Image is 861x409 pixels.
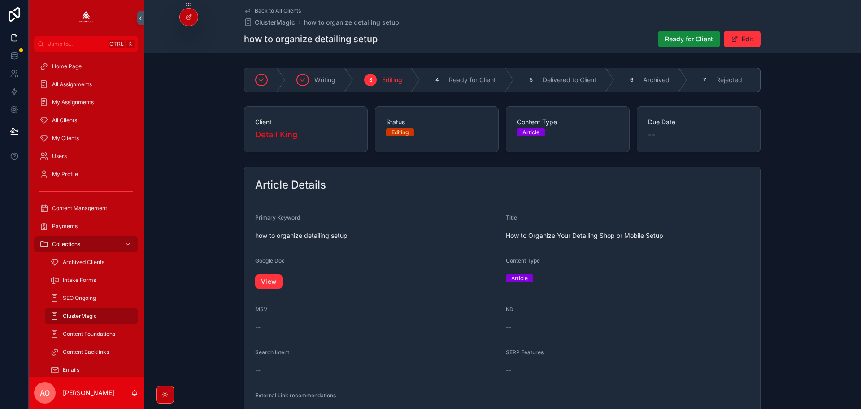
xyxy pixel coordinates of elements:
button: Ready for Client [658,31,720,47]
span: SERP Features [506,349,544,356]
span: Ready for Client [449,75,496,84]
div: scrollable content [29,52,143,377]
span: -- [255,323,261,332]
a: Detail King [255,128,297,141]
span: -- [506,366,511,375]
span: All Clients [52,117,77,124]
span: AO [40,387,50,398]
a: Users [34,148,138,164]
span: 3 [369,76,372,84]
a: Back to All Clients [244,7,301,14]
span: -- [255,366,261,375]
span: Status [386,118,487,127]
a: ClusterMagic [45,308,138,324]
a: All Assignments [34,76,138,92]
a: Emails [45,362,138,378]
span: Title [506,214,517,221]
span: Content Type [517,118,618,127]
a: My Clients [34,130,138,146]
h2: Article Details [255,178,326,192]
span: My Profile [52,171,78,178]
span: Content Management [52,205,107,212]
a: Home Page [34,58,138,75]
span: Home Page [52,63,82,70]
span: Payments [52,223,78,230]
span: ClusterMagic [63,312,97,320]
span: -- [648,128,655,141]
span: Primary Keyword [255,214,300,221]
span: Jump to... [48,40,105,48]
span: Content Type [506,257,540,264]
span: Ready for Client [665,35,713,44]
a: Content Foundations [45,326,138,342]
span: Ctrl [109,40,125,48]
span: ClusterMagic [255,18,295,27]
span: Back to All Clients [255,7,301,14]
span: Google Doc [255,257,285,264]
button: Jump to...CtrlK [34,36,138,52]
span: Content Backlinks [63,348,109,356]
span: My Clients [52,135,79,142]
a: Payments [34,218,138,234]
span: how to organize detailing setup [255,231,499,240]
button: Edit [724,31,761,47]
div: Article [511,274,528,282]
a: My Profile [34,166,138,182]
a: My Assignments [34,94,138,110]
span: -- [506,323,511,332]
span: 4 [435,76,439,84]
a: View [255,274,283,289]
a: All Clients [34,112,138,128]
span: Client [255,118,357,127]
span: My Assignments [52,99,94,106]
span: 6 [630,76,633,84]
a: how to organize detailing setup [304,18,399,27]
div: Article [522,128,539,136]
span: Editing [382,75,402,84]
span: How to Organize Your Detailing Shop or Mobile Setup [506,231,749,240]
a: Collections [34,236,138,252]
span: Collections [52,241,80,248]
a: Intake Forms [45,272,138,288]
span: 5 [530,76,533,84]
span: All Assignments [52,81,92,88]
span: KD [506,306,513,312]
span: Users [52,153,67,160]
span: Due Date [648,118,749,127]
span: MSV [255,306,268,312]
span: Delivered to Client [543,75,596,84]
span: Rejected [716,75,742,84]
div: Editing [391,128,409,136]
span: External Link recommendations [255,392,336,399]
a: Content Backlinks [45,344,138,360]
a: Archived Clients [45,254,138,270]
span: 7 [703,76,706,84]
span: K [126,40,134,48]
a: SEO Ongoing [45,290,138,306]
span: Archived Clients [63,259,104,266]
span: Emails [63,366,79,374]
span: Content Foundations [63,330,115,338]
a: ClusterMagic [244,18,295,27]
span: Writing [314,75,335,84]
h1: how to organize detailing setup [244,33,378,45]
img: App logo [79,11,93,25]
p: [PERSON_NAME] [63,388,114,397]
span: Intake Forms [63,277,96,284]
span: Archived [643,75,670,84]
span: Search Intent [255,349,289,356]
a: Content Management [34,200,138,216]
span: SEO Ongoing [63,295,96,302]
